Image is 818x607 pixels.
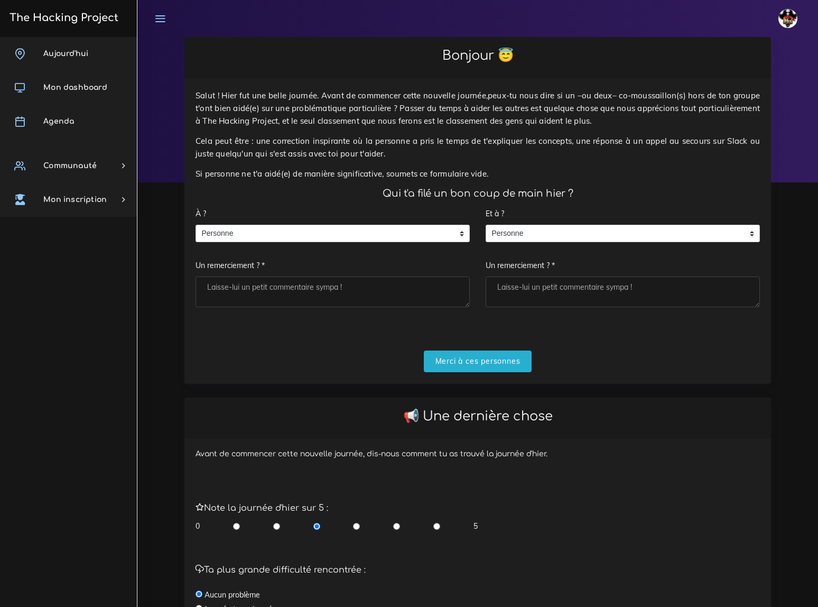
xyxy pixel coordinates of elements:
[196,521,478,531] div: 0 5
[196,135,760,160] p: Cela peut être : une correction inspirante où la personne a pris le temps de t'expliquer les conc...
[204,590,260,600] label: Aucun problème
[43,162,97,170] span: Communauté
[196,203,206,225] label: À ?
[196,503,760,513] h5: Note la journée d'hier sur 5 :
[196,188,760,199] h4: Qui t'a filé un bon coup de main hier ?
[486,255,555,277] label: Un remerciement ? *
[486,203,504,225] label: Et à ?
[196,255,265,277] label: Un remerciement ? *
[486,225,743,242] span: Personne
[196,168,760,180] p: Si personne ne t'a aidé(e) de manière significative, soumets ce formulaire vide.
[43,117,74,125] span: Agenda
[43,84,107,91] span: Mon dashboard
[196,89,760,127] p: Salut ! Hier fut une belle journée. Avant de commencer cette nouvelle journée,peux-tu nous dire s...
[196,565,760,575] h5: Ta plus grande difficulté rencontrée :
[778,9,797,28] img: avatar
[43,50,88,58] span: Aujourd'hui
[196,225,453,242] span: Personne
[196,409,760,424] h2: 📢 Une dernière chose
[6,12,118,24] h3: The Hacking Project
[196,450,760,459] h6: Avant de commencer cette nouvelle journée, dis-nous comment tu as trouvé la journée d'hier.
[43,196,107,204] span: Mon inscription
[424,351,532,372] input: Merci à ces personnes
[196,48,760,63] h2: Bonjour 😇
